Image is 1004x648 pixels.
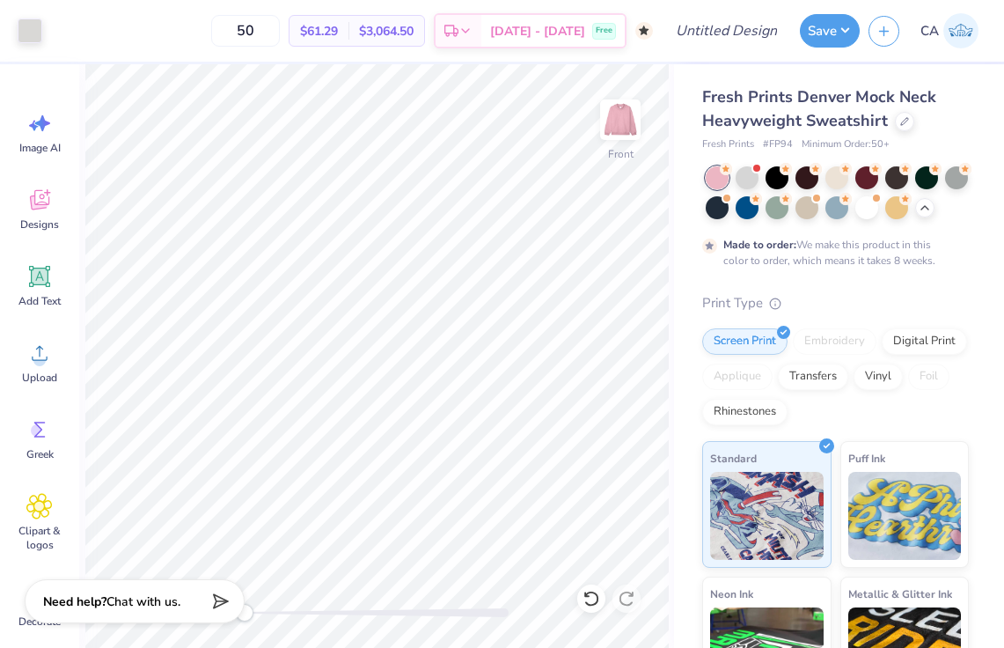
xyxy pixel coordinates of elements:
span: # FP94 [763,137,793,152]
div: Screen Print [702,328,788,355]
span: Minimum Order: 50 + [802,137,890,152]
span: Puff Ink [848,449,885,468]
span: $3,064.50 [359,22,414,40]
input: Untitled Design [662,13,791,48]
span: $61.29 [300,22,338,40]
span: Metallic & Glitter Ink [848,585,952,603]
span: Upload [22,371,57,385]
div: Applique [702,364,773,390]
span: Fresh Prints [702,137,754,152]
div: Digital Print [882,328,967,355]
input: – – [211,15,280,47]
div: Embroidery [793,328,876,355]
div: Transfers [778,364,848,390]
span: Designs [20,217,59,232]
img: Standard [710,472,824,560]
img: Front [603,102,638,137]
div: Front [608,146,634,162]
span: Standard [710,449,757,468]
span: [DATE] - [DATE] [490,22,585,40]
span: Chat with us. [106,593,180,610]
strong: Made to order: [723,238,796,252]
strong: Need help? [43,593,106,610]
span: Clipart & logos [11,524,69,552]
div: Rhinestones [702,399,788,425]
span: Free [596,25,612,37]
span: CA [920,21,939,41]
span: Fresh Prints Denver Mock Neck Heavyweight Sweatshirt [702,86,936,131]
div: Foil [908,364,949,390]
img: Caitlyn Antman [943,13,978,48]
button: Save [800,14,860,48]
span: Image AI [19,141,61,155]
div: Vinyl [854,364,903,390]
img: Puff Ink [848,472,962,560]
span: Neon Ink [710,585,753,603]
span: Greek [26,447,54,461]
span: Decorate [18,615,61,629]
div: We make this product in this color to order, which means it takes 8 weeks. [723,237,940,269]
span: Add Text [18,294,61,308]
div: Print Type [702,293,969,313]
div: Accessibility label [236,604,253,622]
a: CA [912,13,986,48]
